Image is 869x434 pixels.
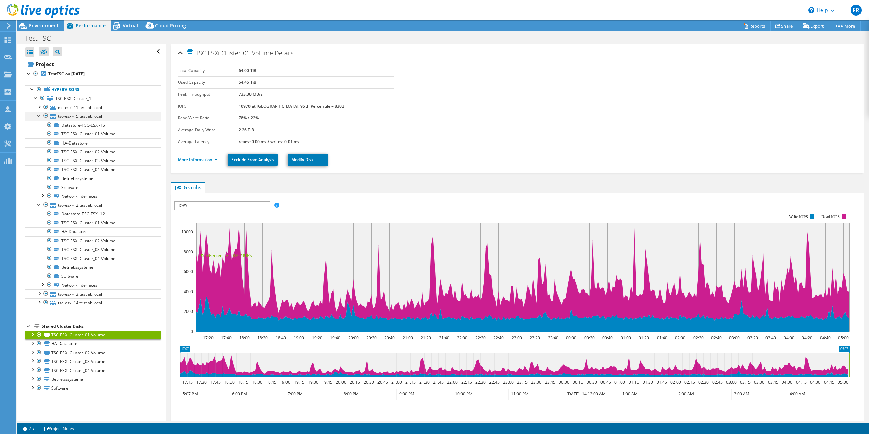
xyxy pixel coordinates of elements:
a: TSC-ESXi-Cluster_01-Volume [25,130,161,138]
text: 02:45 [712,379,723,385]
text: 18:00 [239,335,250,341]
text: 02:20 [693,335,704,341]
div: Shared Cluster Disks [42,322,161,331]
text: 18:40 [276,335,286,341]
text: 18:30 [252,379,262,385]
text: 10000 [181,229,193,235]
text: 22:45 [489,379,500,385]
text: 03:00 [726,379,737,385]
a: TSC-ESXi-Cluster_02-Volume [25,348,161,357]
text: 23:20 [530,335,540,341]
a: Betriebssysteme [25,263,161,272]
a: tsc-esxi-12.testlab.local [25,201,161,209]
a: Betriebssysteme [25,174,161,183]
text: 2000 [184,308,193,314]
text: 22:40 [493,335,504,341]
a: Modify Disk [288,154,328,166]
text: 02:00 [670,379,681,385]
text: 02:30 [698,379,709,385]
a: TSC-ESXi-Cluster_01-Volume [25,331,161,339]
text: 19:45 [322,379,332,385]
a: Datastore-TSC-ESXi-12 [25,210,161,219]
text: 8000 [184,249,193,255]
a: TSC-ESXi-Cluster_01-Volume [25,219,161,227]
b: 54.45 TiB [239,79,256,85]
text: 21:30 [419,379,430,385]
a: Hypervisors [25,85,161,94]
text: 19:20 [312,335,322,341]
b: 64.00 TiB [239,68,256,73]
a: TSC-ESXi-Cluster_03-Volume [25,245,161,254]
text: 03:45 [768,379,778,385]
text: 22:00 [447,379,458,385]
text: 23:45 [545,379,555,385]
span: TSC-ESXi-Cluster_01-Volume [187,49,273,57]
text: 04:30 [810,379,820,385]
a: Network Interfaces [25,192,161,201]
text: 01:40 [657,335,667,341]
label: Peak Throughput [178,91,238,98]
a: Network Interfaces [25,281,161,289]
text: 05:00 [838,335,849,341]
text: 17:30 [196,379,207,385]
text: 01:15 [629,379,639,385]
label: Used Capacity [178,79,238,86]
span: Graphs [174,184,201,191]
a: HA-Datastore [25,227,161,236]
b: TestTSC on [DATE] [48,71,85,77]
text: 0 [191,328,193,334]
text: 19:15 [294,379,304,385]
text: 02:00 [675,335,685,341]
text: 23:00 [503,379,514,385]
a: TSC-ESXi-Cluster_03-Volume [25,357,161,366]
a: TSC-ESXi-Cluster_1 [25,94,161,103]
text: 95th Percentile = 8302 IOPS [200,252,252,258]
b: 2.26 TiB [239,127,254,133]
a: Software [25,272,161,281]
text: 17:15 [182,379,193,385]
text: 00:30 [587,379,597,385]
text: 17:40 [221,335,232,341]
text: 00:15 [573,379,583,385]
a: TestTSC on [DATE] [25,70,161,78]
text: 19:30 [308,379,318,385]
text: 17:45 [210,379,221,385]
a: Reports [738,21,771,31]
text: 23:00 [512,335,522,341]
b: 10970 at [GEOGRAPHIC_DATA], 95th Percentile = 8302 [239,103,344,109]
text: 01:30 [643,379,653,385]
text: 23:30 [531,379,541,385]
a: More [829,21,861,31]
text: 21:00 [403,335,413,341]
text: 21:40 [439,335,449,341]
span: Virtual [123,22,138,29]
text: 20:15 [350,379,360,385]
text: 19:00 [294,335,304,341]
text: 19:00 [280,379,290,385]
a: tsc-esxi-13.testlab.local [25,289,161,298]
a: HA-Datastore [25,138,161,147]
text: 03:15 [740,379,751,385]
text: 00:40 [602,335,613,341]
svg: \n [808,7,814,13]
text: 02:15 [684,379,695,385]
text: 20:00 [336,379,346,385]
a: tsc-esxi-15.testlab.local [25,112,161,120]
text: 21:00 [391,379,402,385]
text: 20:30 [364,379,374,385]
text: 04:20 [802,335,812,341]
a: HA-Datastore [25,339,161,348]
text: 21:15 [405,379,416,385]
span: TSC-ESXi-Cluster_1 [55,96,91,101]
a: Betriebssysteme [25,375,161,384]
text: 17:20 [203,335,214,341]
text: 04:40 [820,335,831,341]
span: FR [851,5,862,16]
text: 00:00 [559,379,569,385]
text: 20:00 [348,335,359,341]
text: 22:00 [457,335,467,341]
text: Read IOPS [822,214,840,219]
text: 01:20 [639,335,649,341]
a: tsc-esxi-14.testlab.local [25,298,161,307]
text: 03:20 [747,335,758,341]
